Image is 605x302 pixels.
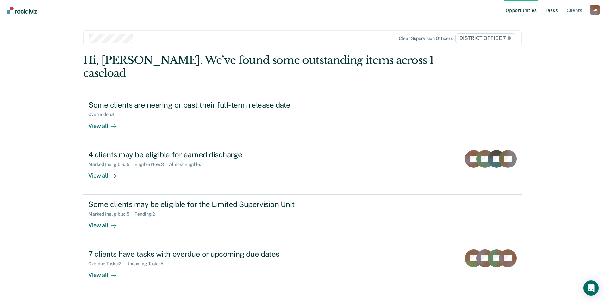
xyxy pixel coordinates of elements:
[88,100,310,110] div: Some clients are nearing or past their full-term release date
[590,5,600,15] div: C R
[7,7,37,14] img: Recidiviz
[399,36,452,41] div: Clear supervision officers
[83,244,522,294] a: 7 clients have tasks with overdue or upcoming due datesOverdue Tasks:2Upcoming Tasks:5View all
[83,95,522,145] a: Some clients are nearing or past their full-term release dateOverridden:4View all
[88,117,124,129] div: View all
[83,195,522,244] a: Some clients may be eligible for the Limited Supervision UnitMarked Ineligible:15Pending:2View all
[590,5,600,15] button: Profile dropdown button
[583,280,599,296] div: Open Intercom Messenger
[134,162,169,167] div: Eligible Now : 3
[88,267,124,279] div: View all
[88,249,310,259] div: 7 clients have tasks with overdue or upcoming due dates
[88,112,120,117] div: Overridden : 4
[88,162,134,167] div: Marked Ineligible : 15
[88,261,126,267] div: Overdue Tasks : 2
[83,145,522,195] a: 4 clients may be eligible for earned dischargeMarked Ineligible:15Eligible Now:3Almost Eligible:1...
[126,261,168,267] div: Upcoming Tasks : 5
[88,200,310,209] div: Some clients may be eligible for the Limited Supervision Unit
[134,211,160,217] div: Pending : 2
[169,162,208,167] div: Almost Eligible : 1
[83,54,434,80] div: Hi, [PERSON_NAME]. We’ve found some outstanding items across 1 caseload
[88,217,124,229] div: View all
[455,33,515,43] span: DISTRICT OFFICE 7
[88,150,310,159] div: 4 clients may be eligible for earned discharge
[88,211,134,217] div: Marked Ineligible : 15
[88,167,124,179] div: View all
